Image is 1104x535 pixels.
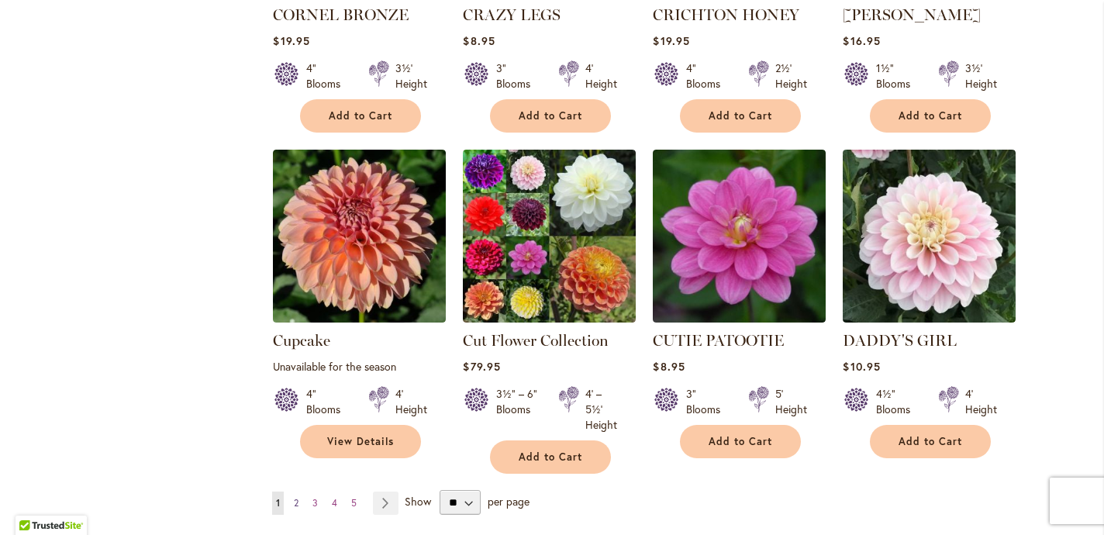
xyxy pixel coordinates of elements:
div: 4" Blooms [306,386,350,417]
img: CUT FLOWER COLLECTION [463,150,636,323]
span: $19.95 [653,33,689,48]
span: $8.95 [463,33,495,48]
div: 4½" Blooms [876,386,919,417]
a: 5 [347,492,361,515]
a: Cupcake [273,331,330,350]
a: CUTIE PATOOTIE [653,331,784,350]
div: 4" Blooms [686,60,730,91]
img: DADDY'S GIRL [843,150,1016,323]
span: 1 [276,497,280,509]
a: View Details [300,425,421,458]
a: 2 [290,492,302,515]
iframe: Launch Accessibility Center [12,480,55,523]
span: Add to Cart [329,109,392,123]
a: [PERSON_NAME] [843,5,981,24]
span: 4 [332,497,337,509]
span: Add to Cart [899,435,962,448]
span: $10.95 [843,359,880,374]
span: 2 [294,497,298,509]
div: 4" Blooms [306,60,350,91]
div: 3½' Height [395,60,427,91]
span: 3 [312,497,318,509]
a: 3 [309,492,322,515]
a: CORNEL BRONZE [273,5,409,24]
span: Add to Cart [519,450,582,464]
button: Add to Cart [680,425,801,458]
button: Add to Cart [870,99,991,133]
a: DADDY'S GIRL [843,331,957,350]
div: 4' Height [965,386,997,417]
div: 3½" – 6" Blooms [496,386,540,433]
span: 5 [351,497,357,509]
div: 5' Height [775,386,807,417]
button: Add to Cart [870,425,991,458]
span: Add to Cart [899,109,962,123]
span: Add to Cart [519,109,582,123]
a: Cupcake [273,311,446,326]
div: 2½' Height [775,60,807,91]
a: CUTIE PATOOTIE [653,311,826,326]
div: 1½" Blooms [876,60,919,91]
span: Add to Cart [709,435,772,448]
span: per page [488,494,530,509]
button: Add to Cart [300,99,421,133]
a: Cut Flower Collection [463,331,609,350]
div: 4' – 5½' Height [585,386,617,433]
a: CRAZY LEGS [463,5,561,24]
span: $8.95 [653,359,685,374]
button: Add to Cart [680,99,801,133]
a: DADDY'S GIRL [843,311,1016,326]
img: Cupcake [273,150,446,323]
p: Unavailable for the season [273,359,446,374]
div: 4' Height [395,386,427,417]
span: Show [405,494,431,509]
a: CRICHTON HONEY [653,5,799,24]
div: 4' Height [585,60,617,91]
span: Add to Cart [709,109,772,123]
a: CUT FLOWER COLLECTION [463,311,636,326]
div: 3½' Height [965,60,997,91]
button: Add to Cart [490,440,611,474]
span: $16.95 [843,33,880,48]
div: 3" Blooms [496,60,540,91]
span: View Details [327,435,394,448]
a: 4 [328,492,341,515]
div: 3" Blooms [686,386,730,417]
span: $19.95 [273,33,309,48]
img: CUTIE PATOOTIE [653,150,826,323]
button: Add to Cart [490,99,611,133]
span: $79.95 [463,359,500,374]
